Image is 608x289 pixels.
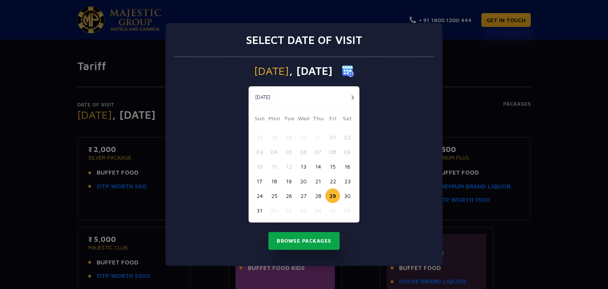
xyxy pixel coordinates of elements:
[267,188,281,203] button: 25
[311,188,325,203] button: 28
[252,114,267,125] span: Sun
[251,91,275,103] button: [DATE]
[267,114,281,125] span: Mon
[254,65,289,76] span: [DATE]
[281,130,296,144] button: 29
[267,174,281,188] button: 18
[296,203,311,218] button: 03
[281,114,296,125] span: Tue
[325,144,340,159] button: 08
[281,203,296,218] button: 02
[267,203,281,218] button: 01
[340,130,355,144] button: 02
[311,114,325,125] span: Thu
[281,188,296,203] button: 26
[267,130,281,144] button: 28
[325,203,340,218] button: 05
[311,130,325,144] button: 31
[325,130,340,144] button: 01
[311,203,325,218] button: 04
[281,174,296,188] button: 19
[296,188,311,203] button: 27
[325,114,340,125] span: Fri
[340,174,355,188] button: 23
[311,144,325,159] button: 07
[325,159,340,174] button: 15
[252,188,267,203] button: 24
[311,174,325,188] button: 21
[252,203,267,218] button: 31
[281,159,296,174] button: 12
[252,144,267,159] button: 03
[340,114,355,125] span: Sat
[268,232,340,250] button: Browse Packages
[340,144,355,159] button: 09
[289,65,332,76] span: , [DATE]
[252,159,267,174] button: 10
[296,130,311,144] button: 30
[325,188,340,203] button: 29
[340,203,355,218] button: 06
[281,144,296,159] button: 05
[252,174,267,188] button: 17
[296,144,311,159] button: 06
[267,144,281,159] button: 04
[246,33,362,47] h3: Select date of visit
[296,159,311,174] button: 13
[296,114,311,125] span: Wed
[340,159,355,174] button: 16
[311,159,325,174] button: 14
[252,130,267,144] button: 27
[340,188,355,203] button: 30
[342,65,354,77] img: calender icon
[325,174,340,188] button: 22
[267,159,281,174] button: 11
[296,174,311,188] button: 20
